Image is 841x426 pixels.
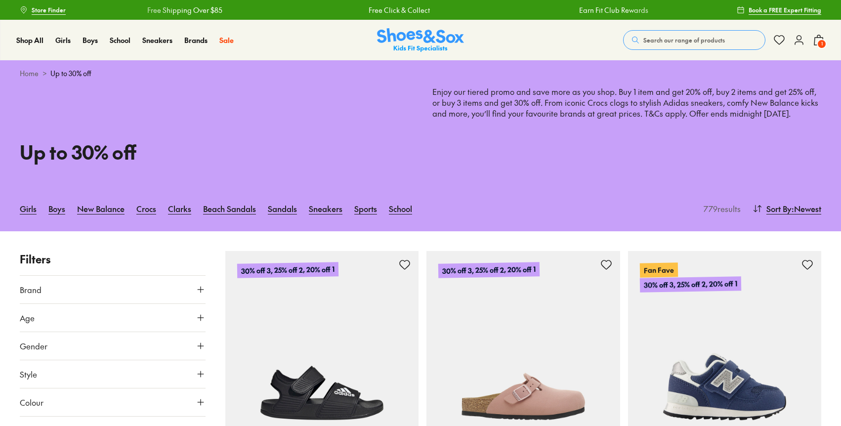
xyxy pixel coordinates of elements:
[309,198,342,219] a: Sneakers
[579,5,648,15] a: Earn Fit Club Rewards
[623,30,765,50] button: Search our range of products
[83,35,98,45] a: Boys
[753,198,821,219] button: Sort By:Newest
[136,198,156,219] a: Crocs
[432,86,821,162] p: Enjoy our tiered promo and save more as you shop. Buy 1 item and get 20% off, buy 2 items and get...
[77,198,125,219] a: New Balance
[20,1,66,19] a: Store Finder
[20,304,206,332] button: Age
[737,1,821,19] a: Book a FREE Expert Fitting
[700,203,741,214] p: 779 results
[50,68,91,79] span: Up to 30% off
[237,262,338,279] p: 30% off 3, 25% off 2, 20% off 1
[20,138,409,166] h1: Up to 30% off
[749,5,821,14] span: Book a FREE Expert Fitting
[20,368,37,380] span: Style
[792,203,821,214] span: : Newest
[219,35,234,45] a: Sale
[268,198,297,219] a: Sandals
[20,68,39,79] a: Home
[813,29,825,51] button: 1
[32,5,66,14] span: Store Finder
[20,332,206,360] button: Gender
[20,388,206,416] button: Colour
[48,198,65,219] a: Boys
[389,198,412,219] a: School
[184,35,208,45] a: Brands
[817,39,827,49] span: 1
[147,5,222,15] a: Free Shipping Over $85
[354,198,377,219] a: Sports
[16,35,43,45] a: Shop All
[369,5,430,15] a: Free Click & Collect
[20,276,206,303] button: Brand
[20,312,35,324] span: Age
[377,28,464,52] img: SNS_Logo_Responsive.svg
[20,284,42,296] span: Brand
[110,35,130,45] a: School
[639,277,741,293] p: 30% off 3, 25% off 2, 20% off 1
[55,35,71,45] a: Girls
[20,251,206,267] p: Filters
[639,263,677,278] p: Fan Fave
[643,36,725,44] span: Search our range of products
[142,35,172,45] a: Sneakers
[168,198,191,219] a: Clarks
[766,203,792,214] span: Sort By
[20,360,206,388] button: Style
[20,340,47,352] span: Gender
[20,198,37,219] a: Girls
[203,198,256,219] a: Beach Sandals
[377,28,464,52] a: Shoes & Sox
[438,262,540,279] p: 30% off 3, 25% off 2, 20% off 1
[20,396,43,408] span: Colour
[20,68,821,79] div: >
